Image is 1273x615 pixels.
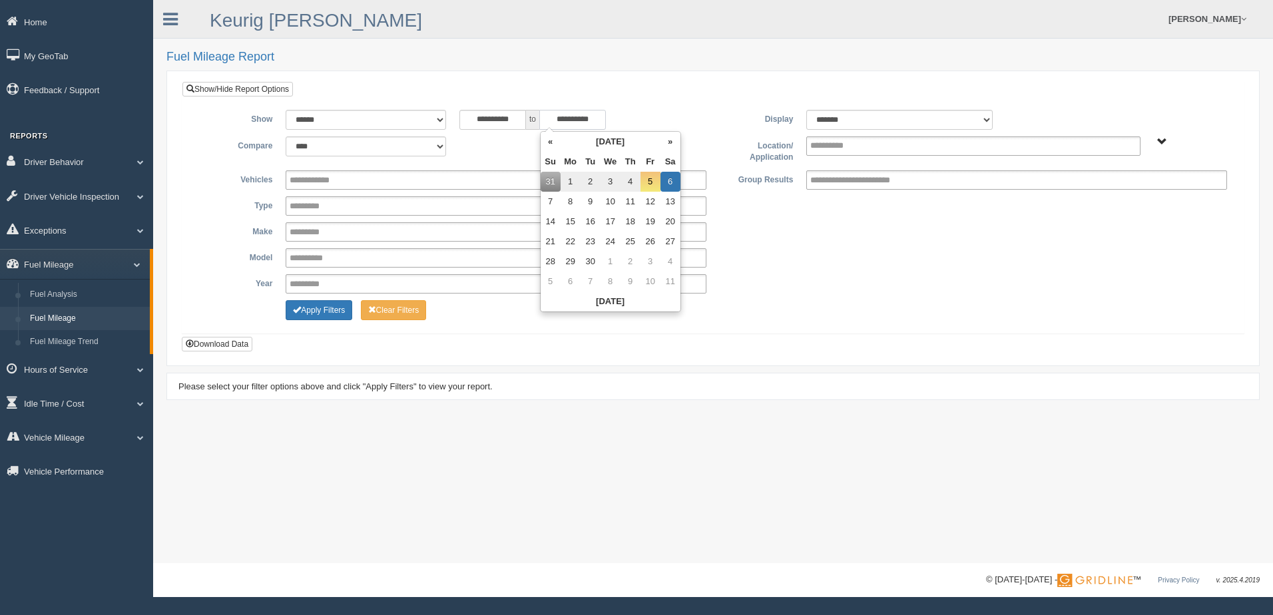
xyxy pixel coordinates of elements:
td: 26 [640,232,660,252]
th: [DATE] [541,292,680,311]
td: 10 [640,272,660,292]
label: Display [713,110,800,126]
div: © [DATE]-[DATE] - ™ [986,573,1260,587]
td: 9 [621,272,640,292]
td: 8 [601,272,621,292]
label: Vehicles [192,170,279,186]
th: Sa [660,152,680,172]
a: Privacy Policy [1158,576,1199,584]
td: 20 [660,212,680,232]
td: 28 [541,252,561,272]
button: Change Filter Options [286,300,352,320]
td: 3 [601,172,621,192]
label: Make [192,222,279,238]
h2: Fuel Mileage Report [166,51,1260,64]
a: Fuel Mileage Trend [24,330,150,354]
td: 7 [581,272,601,292]
td: 1 [561,172,581,192]
td: 21 [541,232,561,252]
td: 6 [561,272,581,292]
td: 31 [541,172,561,192]
span: to [526,110,539,130]
td: 24 [601,232,621,252]
td: 2 [581,172,601,192]
td: 18 [621,212,640,232]
th: [DATE] [561,132,660,152]
th: Su [541,152,561,172]
td: 30 [581,252,601,272]
td: 15 [561,212,581,232]
th: Fr [640,152,660,172]
span: Please select your filter options above and click "Apply Filters" to view your report. [178,381,493,391]
td: 6 [660,172,680,192]
td: 12 [640,192,660,212]
button: Download Data [182,337,252,351]
a: Show/Hide Report Options [182,82,293,97]
td: 29 [561,252,581,272]
label: Show [192,110,279,126]
td: 25 [621,232,640,252]
a: Fuel Analysis [24,283,150,307]
td: 11 [660,272,680,292]
label: Type [192,196,279,212]
th: « [541,132,561,152]
td: 4 [660,252,680,272]
td: 1 [601,252,621,272]
label: Compare [192,136,279,152]
td: 7 [541,192,561,212]
img: Gridline [1057,574,1133,587]
span: v. 2025.4.2019 [1216,576,1260,584]
td: 23 [581,232,601,252]
label: Location/ Application [713,136,800,164]
td: 8 [561,192,581,212]
td: 16 [581,212,601,232]
td: 17 [601,212,621,232]
td: 11 [621,192,640,212]
th: Mo [561,152,581,172]
td: 9 [581,192,601,212]
label: Group Results [713,170,800,186]
td: 5 [640,172,660,192]
a: Keurig [PERSON_NAME] [210,10,422,31]
label: Model [192,248,279,264]
th: We [601,152,621,172]
label: Year [192,274,279,290]
td: 3 [640,252,660,272]
td: 4 [621,172,640,192]
th: » [660,132,680,152]
td: 5 [541,272,561,292]
td: 2 [621,252,640,272]
td: 22 [561,232,581,252]
td: 19 [640,212,660,232]
td: 14 [541,212,561,232]
td: 27 [660,232,680,252]
th: Tu [581,152,601,172]
th: Th [621,152,640,172]
a: Fuel Mileage [24,307,150,331]
button: Change Filter Options [361,300,427,320]
td: 13 [660,192,680,212]
td: 10 [601,192,621,212]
